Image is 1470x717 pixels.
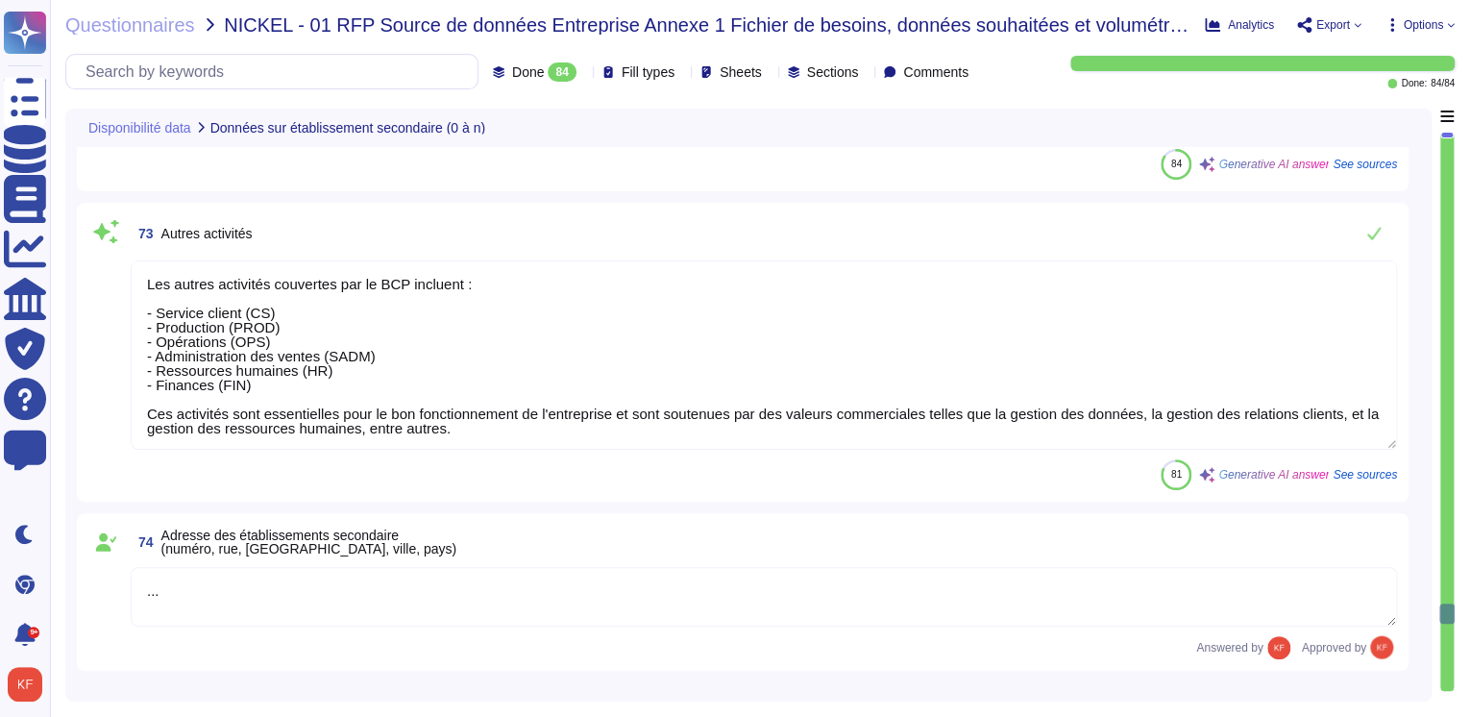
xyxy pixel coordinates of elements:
[1370,636,1393,659] img: user
[1401,79,1427,88] span: Done:
[131,535,154,549] span: 74
[548,62,576,82] div: 84
[161,528,457,556] span: Adresse des établissements secondaire (numéro, rue, [GEOGRAPHIC_DATA], ville, pays)
[903,65,968,79] span: Comments
[131,260,1397,450] textarea: Les autres activités couvertes par le BCP incluent : - Service client (CS) - Production (PROD) - ...
[1196,642,1262,654] span: Answered by
[1171,159,1182,169] span: 84
[1333,469,1397,481] span: See sources
[131,227,154,240] span: 73
[28,627,39,638] div: 9+
[210,121,485,135] span: Données sur établissement secondaire (0 à n)
[1333,159,1397,170] span: See sources
[1267,636,1290,659] img: user
[1228,19,1274,31] span: Analytics
[1171,469,1182,480] span: 81
[1316,19,1350,31] span: Export
[1218,469,1329,481] span: Generative AI answer
[4,663,56,705] button: user
[622,65,674,79] span: Fill types
[1218,159,1329,170] span: Generative AI answer
[224,15,1189,35] span: NICKEL - 01 RFP Source de données Entreprise Annexe 1 Fichier de besoins, données souhaitées et v...
[65,15,195,35] span: Questionnaires
[76,55,478,88] input: Search by keywords
[1302,642,1366,654] span: Approved by
[720,65,762,79] span: Sheets
[807,65,859,79] span: Sections
[1404,19,1443,31] span: Options
[161,226,253,241] span: Autres activités
[512,65,544,79] span: Done
[1205,17,1274,33] button: Analytics
[8,667,42,702] img: user
[88,121,191,135] span: Disponibilité data
[131,567,1397,627] textarea: ...
[1431,79,1455,88] span: 84 / 84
